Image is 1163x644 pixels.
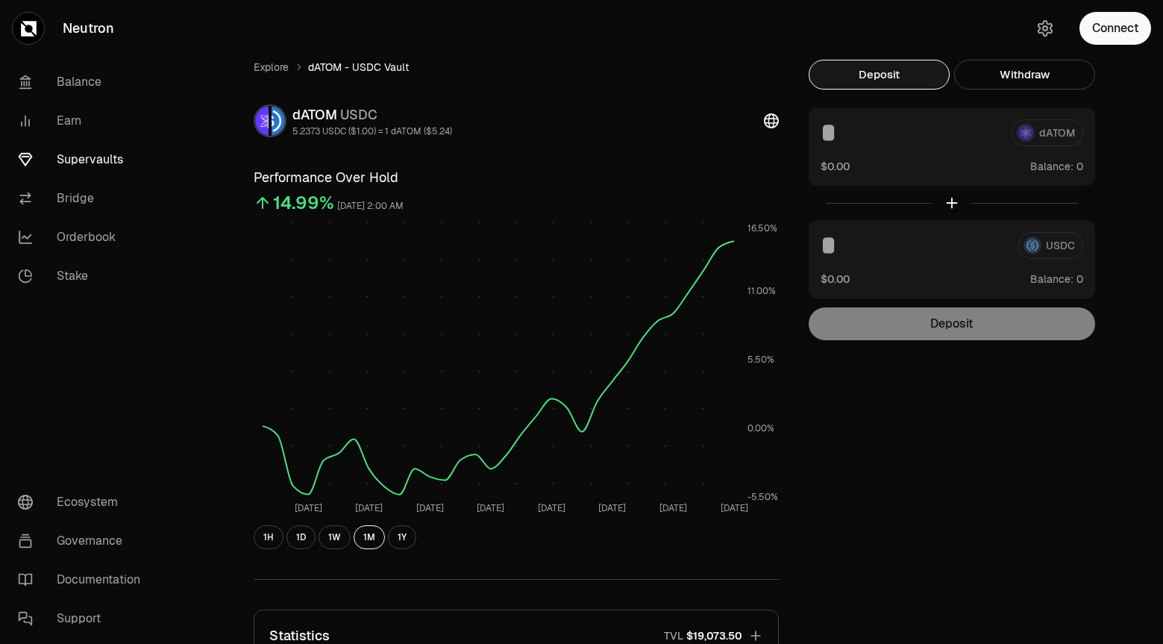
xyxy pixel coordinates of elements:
a: Bridge [6,179,161,218]
span: USDC [340,106,377,123]
tspan: [DATE] [598,502,626,514]
tspan: 0.00% [747,422,774,434]
tspan: [DATE] [477,502,504,514]
img: dATOM Logo [255,106,269,136]
button: Withdraw [954,60,1095,90]
tspan: [DATE] [294,502,322,514]
button: 1H [254,525,283,549]
a: Supervaults [6,140,161,179]
tspan: 11.00% [747,285,776,297]
tspan: [DATE] [659,502,686,514]
span: Balance: [1030,159,1073,174]
button: Connect [1079,12,1151,45]
span: Balance: [1030,272,1073,287]
button: 1D [286,525,316,549]
tspan: [DATE] [416,502,443,514]
a: Governance [6,522,161,560]
button: Deposit [809,60,950,90]
tspan: 16.50% [747,222,777,234]
span: dATOM - USDC Vault [308,60,409,75]
div: [DATE] 2:00 AM [337,198,404,215]
div: 5.2373 USDC ($1.00) = 1 dATOM ($5.24) [292,125,452,137]
nav: breadcrumb [254,60,779,75]
a: Earn [6,101,161,140]
tspan: 5.50% [747,354,774,366]
a: Orderbook [6,218,161,257]
tspan: [DATE] [537,502,565,514]
h3: Performance Over Hold [254,167,779,188]
tspan: [DATE] [355,502,383,514]
button: 1W [319,525,351,549]
a: Documentation [6,560,161,599]
button: $0.00 [821,271,850,287]
div: dATOM [292,104,452,125]
a: Stake [6,257,161,296]
button: 1Y [388,525,416,549]
a: Support [6,599,161,638]
img: USDC Logo [272,106,285,136]
a: Balance [6,63,161,101]
button: $0.00 [821,158,850,174]
a: Explore [254,60,289,75]
a: Ecosystem [6,483,161,522]
div: 14.99% [273,191,334,215]
tspan: -5.50% [747,491,778,503]
tspan: [DATE] [720,502,747,514]
p: TVL [664,628,683,643]
span: $19,073.50 [686,628,742,643]
button: 1M [354,525,385,549]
